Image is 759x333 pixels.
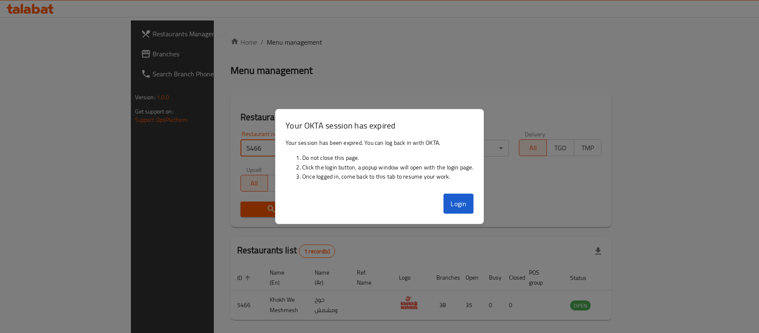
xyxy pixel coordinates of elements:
[276,135,483,191] div: Your session has been expired. You can log back in with OKTA.
[443,194,473,214] button: Login
[302,172,473,181] li: Once logged in, come back to this tab to resume your work.
[302,163,473,172] li: Click the login button, a popup window will open with the login page.
[302,153,473,162] li: Do not close this page.
[286,119,473,131] h3: Your OKTA session has expired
